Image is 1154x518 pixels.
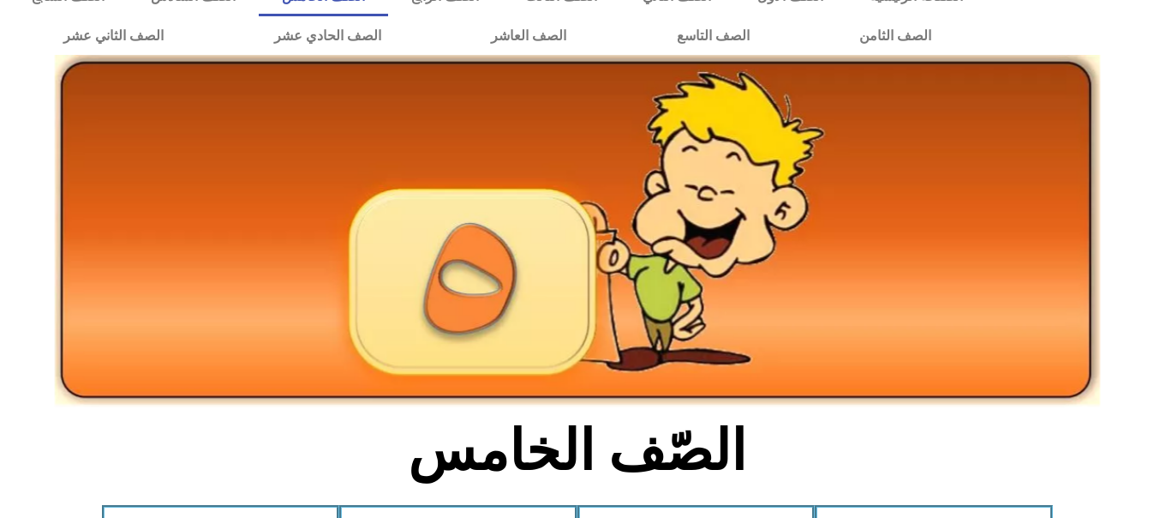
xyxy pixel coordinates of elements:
a: الصف العاشر [436,16,621,56]
a: الصف الحادي عشر [218,16,435,56]
a: الصف الثامن [804,16,986,56]
a: الصف التاسع [621,16,804,56]
h2: الصّف الخامس [294,418,860,485]
a: الصف الثاني عشر [9,16,218,56]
